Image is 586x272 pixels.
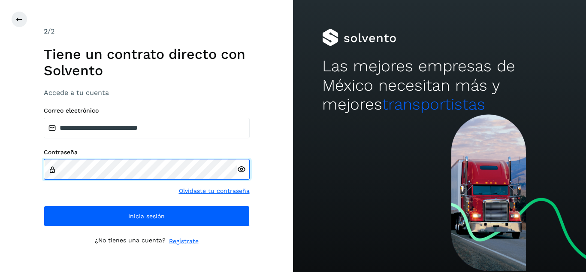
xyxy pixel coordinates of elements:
span: Inicia sesión [128,213,165,219]
label: Contraseña [44,149,250,156]
label: Correo electrónico [44,107,250,114]
h1: Tiene un contrato directo con Solvento [44,46,250,79]
a: Regístrate [169,237,199,246]
button: Inicia sesión [44,206,250,226]
h2: Las mejores empresas de México necesitan más y mejores [322,57,556,114]
p: ¿No tienes una cuenta? [95,237,166,246]
span: 2 [44,27,48,35]
h3: Accede a tu cuenta [44,89,250,97]
a: Olvidaste tu contraseña [179,186,250,196]
span: transportistas [382,95,485,113]
div: /2 [44,26,250,37]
